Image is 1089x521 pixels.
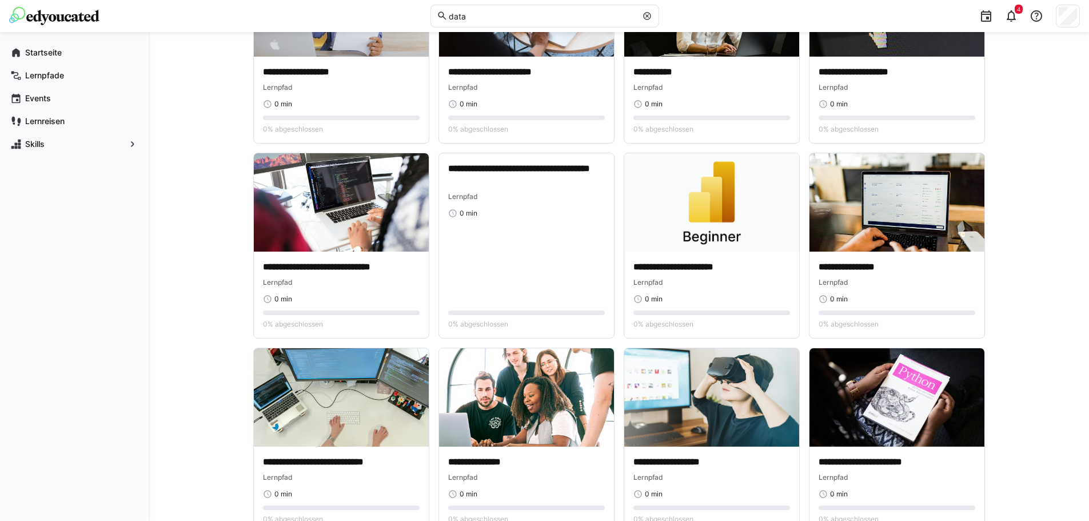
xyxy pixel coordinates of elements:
span: Lernpfad [633,83,663,92]
span: 4 [1017,6,1020,13]
span: Lernpfad [819,278,848,287]
span: 0 min [645,295,663,304]
span: 0% abgeschlossen [263,320,323,329]
span: 0% abgeschlossen [819,320,879,329]
span: 0 min [460,490,477,499]
span: Lernpfad [448,83,478,92]
img: image [624,153,799,252]
span: 0% abgeschlossen [819,125,879,134]
span: Lernpfad [263,473,293,482]
span: Lernpfad [448,192,478,201]
span: Lernpfad [263,83,293,92]
span: 0 min [274,295,292,304]
span: 0 min [645,490,663,499]
span: 0 min [460,100,477,109]
img: image [809,348,984,447]
input: Skills und Lernpfade durchsuchen… [448,11,636,21]
span: 0% abgeschlossen [448,320,508,329]
img: image [254,348,429,447]
span: Lernpfad [819,83,848,92]
span: 0% abgeschlossen [633,125,693,134]
span: 0 min [274,100,292,109]
span: 0% abgeschlossen [263,125,323,134]
span: 0% abgeschlossen [633,320,693,329]
span: 0 min [830,295,848,304]
img: image [624,348,799,447]
span: 0 min [830,490,848,499]
img: image [809,153,984,252]
span: Lernpfad [819,473,848,482]
span: Lernpfad [633,473,663,482]
span: Lernpfad [448,473,478,482]
span: 0 min [645,100,663,109]
span: 0 min [830,100,848,109]
span: Lernpfad [633,278,663,287]
img: image [254,153,429,252]
span: 0 min [460,209,477,218]
img: image [439,348,614,447]
span: 0 min [274,490,292,499]
span: Lernpfad [263,278,293,287]
span: 0% abgeschlossen [448,125,508,134]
